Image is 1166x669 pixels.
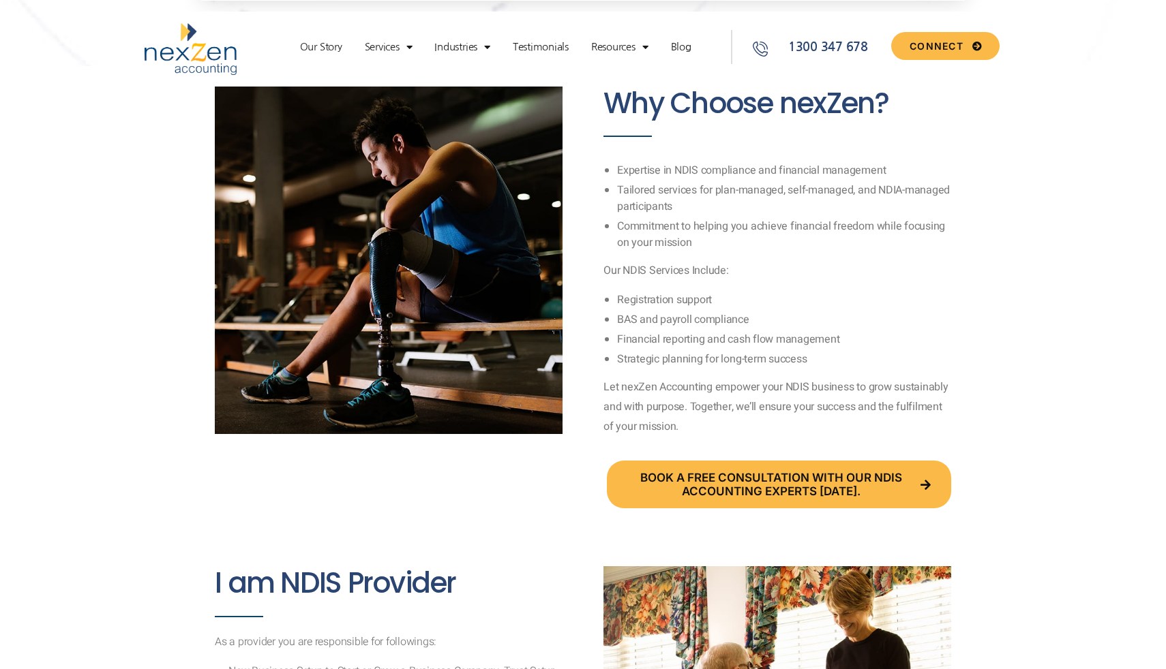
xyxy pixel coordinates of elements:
h2: Why Choose nexZen? [603,87,951,121]
a: Resources [584,40,655,54]
a: Our Story [293,40,349,54]
h2: I am NDIS Provider [215,566,563,600]
span: 1300 347 678 [785,38,868,57]
a: Testimonials [506,40,575,54]
span: Strategic planning for long-term success [617,351,807,367]
span: Let nexZen Accounting empower your NDIS business to grow sustainably and with purpose. Together, ... [603,379,948,435]
a: Book a free consultation with our NDIS accounting experts [DATE]. [607,461,951,508]
p: As a provider you are responsible for followings: [215,632,563,652]
span: Financial reporting and cash flow management [617,331,839,347]
a: Blog [664,40,698,54]
span: Book a free consultation with our NDIS accounting experts [DATE]. [627,471,914,498]
a: Industries [428,40,496,54]
span: Expertise in NDIS compliance and financial management [617,162,886,178]
a: CONNECT [891,32,1000,60]
a: 1300 347 678 [751,38,886,57]
a: Services [358,40,419,54]
nav: Menu [293,30,724,64]
span: Tailored services for plan-managed, self-managed, and NDIA-managed participants [617,182,950,215]
span: Our NDIS Services Include: [603,262,729,279]
span: Registration support [617,292,712,308]
span: CONNECT [910,42,963,51]
span: BAS and payroll compliance [617,311,749,328]
span: Commitment to helping you achieve financial freedom while focusing on your mission [617,218,945,251]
